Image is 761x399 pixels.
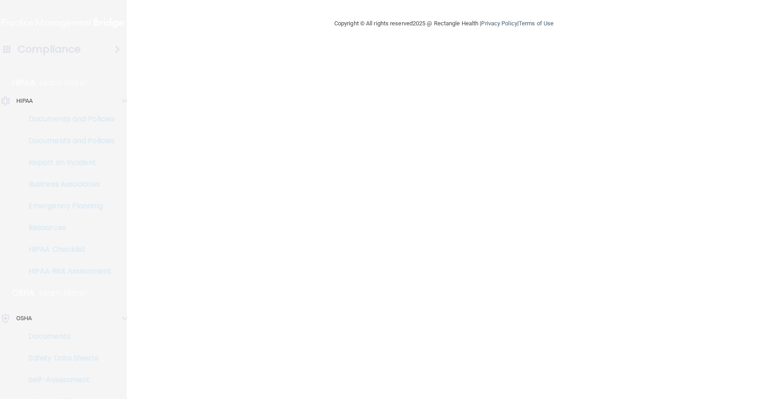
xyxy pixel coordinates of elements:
p: Emergency Planning [6,202,130,211]
p: HIPAA [12,77,35,88]
p: Documents and Policies [6,136,130,145]
p: OSHA [16,313,32,324]
p: OSHA [12,288,35,298]
p: Business Associates [6,180,130,189]
p: HIPAA [16,96,33,106]
p: Safety Data Sheets [6,354,130,363]
p: HIPAA Risk Assessment [6,267,130,276]
img: PMB logo [2,14,125,32]
p: Report an Incident [6,158,130,167]
div: Copyright © All rights reserved 2025 @ Rectangle Health | | [279,9,609,38]
p: HIPAA Checklist [6,245,130,254]
a: Terms of Use [519,20,554,27]
p: Learn More! [39,288,87,298]
p: Resources [6,223,130,232]
p: Learn More! [40,77,88,88]
p: Self-Assessment [6,375,130,385]
a: Privacy Policy [481,20,517,27]
h4: Compliance [18,43,81,56]
p: Documents and Policies [6,115,130,124]
p: Documents [6,332,130,341]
